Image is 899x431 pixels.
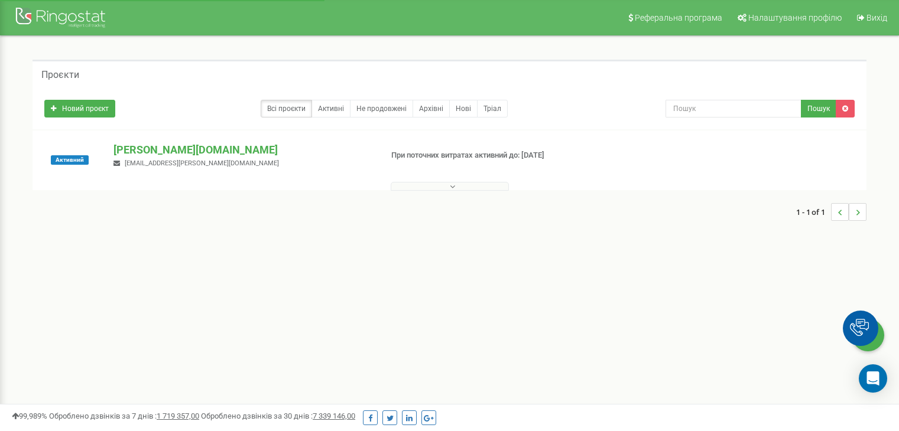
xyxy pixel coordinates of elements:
[157,412,199,420] u: 1 719 357,00
[113,142,372,158] p: [PERSON_NAME][DOMAIN_NAME]
[313,412,355,420] u: 7 339 146,00
[201,412,355,420] span: Оброблено дзвінків за 30 днів :
[796,203,831,221] span: 1 - 1 of 1
[41,70,79,80] h5: Проєкти
[748,13,842,22] span: Налаштування профілю
[44,100,115,117] a: Новий проєкт
[477,100,508,117] a: Тріал
[866,13,887,22] span: Вихід
[311,100,350,117] a: Активні
[391,150,580,161] p: При поточних витратах активний до: [DATE]
[12,412,47,420] span: 99,989%
[666,100,801,117] input: Пошук
[635,13,722,22] span: Реферальна програма
[801,100,836,117] button: Пошук
[350,100,413,117] a: Не продовжені
[796,191,866,233] nav: ...
[125,159,279,167] span: [EMAIL_ADDRESS][PERSON_NAME][DOMAIN_NAME]
[49,412,199,420] span: Оброблено дзвінків за 7 днів :
[859,364,887,393] div: Open Intercom Messenger
[51,155,89,165] span: Активний
[449,100,478,117] a: Нові
[261,100,312,117] a: Всі проєкти
[413,100,450,117] a: Архівні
